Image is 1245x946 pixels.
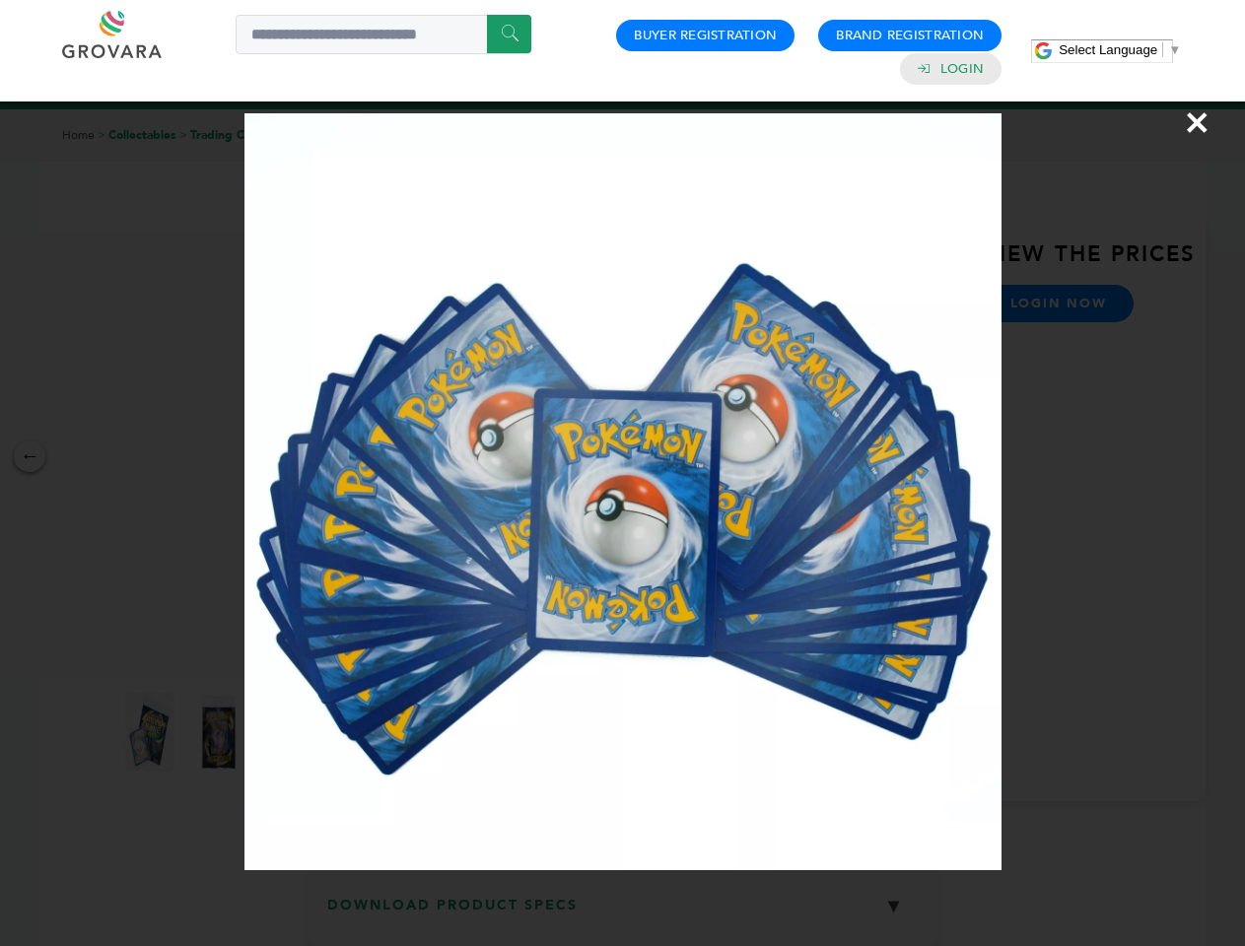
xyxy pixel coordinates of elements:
[1168,42,1181,57] span: ▼
[836,27,984,44] a: Brand Registration
[1059,42,1157,57] span: Select Language
[236,15,531,54] input: Search a product or brand...
[244,113,1002,870] img: Image Preview
[1059,42,1181,57] a: Select Language​
[940,60,984,78] a: Login
[634,27,777,44] a: Buyer Registration
[1162,42,1163,57] span: ​
[1184,95,1210,150] span: ×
